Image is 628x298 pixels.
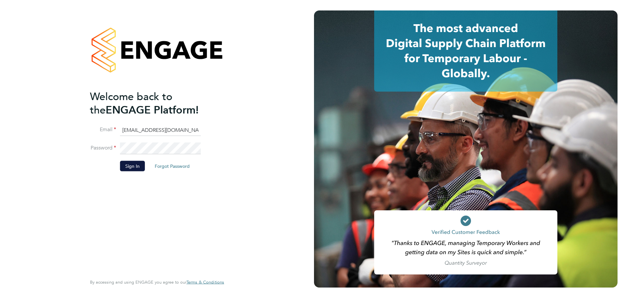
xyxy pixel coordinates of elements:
h2: ENGAGE Platform! [90,90,218,116]
span: By accessing and using ENGAGE you agree to our [90,279,224,285]
label: Email [90,126,116,133]
input: Enter your work email... [120,124,201,136]
button: Forgot Password [149,161,195,171]
a: Terms & Conditions [186,280,224,285]
label: Password [90,145,116,151]
button: Sign In [120,161,145,171]
span: Welcome back to the [90,90,172,116]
